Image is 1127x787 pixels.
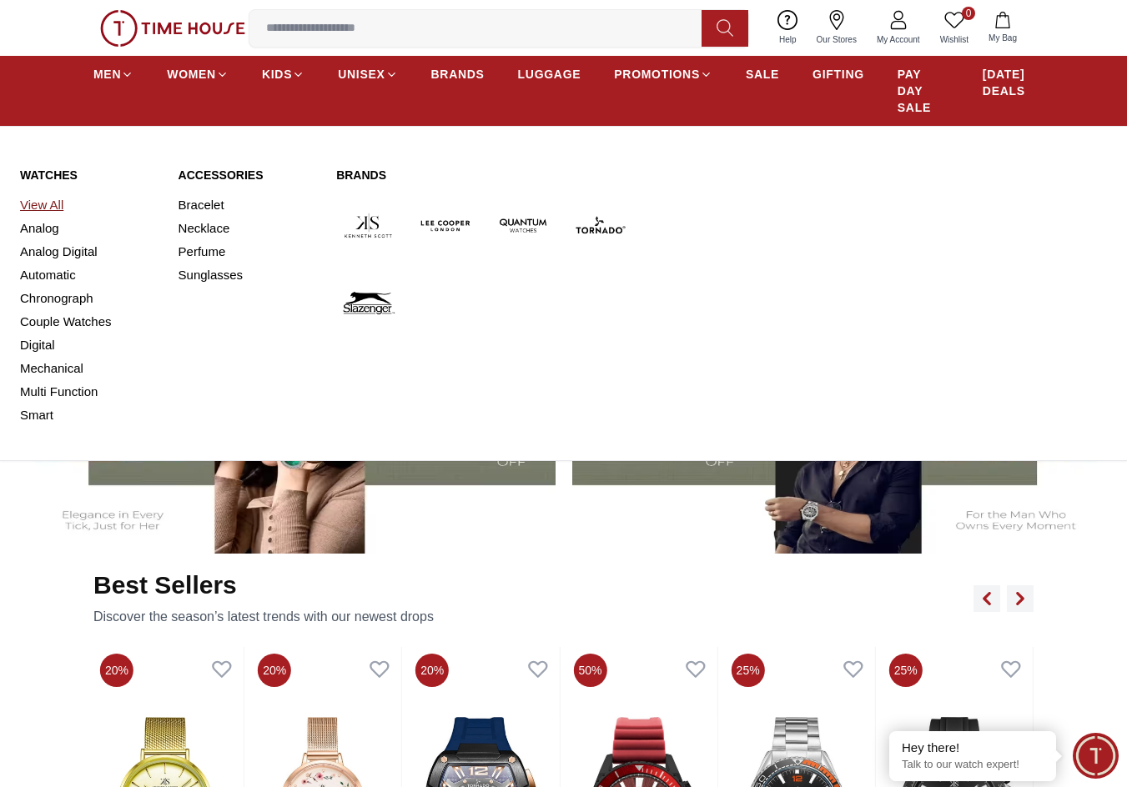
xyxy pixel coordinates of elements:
[336,271,400,335] img: Slazenger
[983,59,1034,106] a: [DATE] DEALS
[20,193,158,217] a: View All
[902,758,1044,772] p: Talk to our watch expert!
[807,7,867,49] a: Our Stores
[20,404,158,427] a: Smart
[962,7,975,20] span: 0
[813,59,864,89] a: GIFTING
[262,66,292,83] span: KIDS
[100,10,245,47] img: ...
[93,607,434,627] p: Discover the season’s latest trends with our newest drops
[20,380,158,404] a: Multi Function
[898,59,949,123] a: PAY DAY SALE
[93,59,133,89] a: MEN
[338,59,397,89] a: UNISEX
[746,59,779,89] a: SALE
[20,310,158,333] a: Couple Watches
[93,66,121,83] span: MEN
[20,217,158,240] a: Analog
[769,7,807,49] a: Help
[518,59,581,89] a: LUGGAGE
[518,66,581,83] span: LUGGAGE
[179,240,317,263] a: Perfume
[930,7,979,49] a: 0Wishlist
[167,66,216,83] span: WOMEN
[568,193,632,258] img: Tornado
[415,654,449,687] span: 20%
[100,654,133,687] span: 20%
[772,33,803,46] span: Help
[813,66,864,83] span: GIFTING
[20,167,158,183] a: Watches
[1073,733,1119,779] div: Chat Widget
[889,654,923,687] span: 25%
[573,654,606,687] span: 50%
[414,193,478,258] img: Lee Cooper
[870,33,927,46] span: My Account
[258,654,291,687] span: 20%
[20,263,158,287] a: Automatic
[902,739,1044,756] div: Hey there!
[810,33,863,46] span: Our Stores
[746,66,779,83] span: SALE
[982,32,1024,44] span: My Bag
[491,193,556,258] img: Quantum
[431,59,485,89] a: BRANDS
[20,357,158,380] a: Mechanical
[93,570,434,600] h2: Best Sellers
[898,66,949,116] span: PAY DAY SALE
[979,8,1027,48] button: My Bag
[179,167,317,183] a: Accessories
[167,59,229,89] a: WOMEN
[732,654,765,687] span: 25%
[338,66,385,83] span: UNISEX
[336,193,400,258] img: Kenneth Scott
[179,263,317,287] a: Sunglasses
[614,59,712,89] a: PROMOTIONS
[20,287,158,310] a: Chronograph
[614,66,700,83] span: PROMOTIONS
[336,167,632,183] a: Brands
[262,59,304,89] a: KIDS
[983,66,1034,99] span: [DATE] DEALS
[431,66,485,83] span: BRANDS
[20,333,158,357] a: Digital
[179,217,317,240] a: Necklace
[179,193,317,217] a: Bracelet
[933,33,975,46] span: Wishlist
[20,240,158,263] a: Analog Digital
